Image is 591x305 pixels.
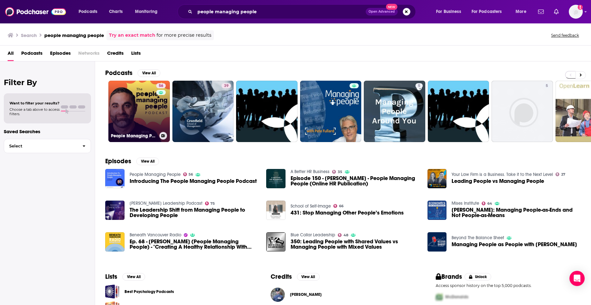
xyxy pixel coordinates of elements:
img: Ep. 68 - Tim Reitsma (People Managing People) - "Creating A Healthy Relationship With Work" [105,232,125,252]
a: Best Psychology Podcasts [125,288,174,295]
a: 56 [156,83,166,88]
p: Access sponsor history on the top 5,000 podcasts. [436,283,581,288]
button: John LilleyJohn Lilley [271,284,416,305]
span: All [8,48,14,61]
span: 66 [339,205,344,208]
span: The Leadership Shift from Managing People to Developing People [130,207,259,218]
span: For Podcasters [472,7,502,16]
span: Logged in as aoifemcg [569,5,583,19]
span: Lists [131,48,141,61]
span: Open Advanced [369,10,395,13]
a: Podchaser - Follow, Share and Rate Podcasts [5,6,66,18]
button: View All [136,158,159,165]
span: Networks [78,48,100,61]
button: View All [297,273,320,281]
span: 35 [338,171,342,173]
span: for more precise results [157,32,211,39]
a: 35 [332,170,342,174]
img: 431: Stop Managing Other People’s Emotions [266,201,286,220]
a: Your Law Firm is a Business. Take it to the Next Level [452,172,553,177]
h2: Lists [105,273,117,281]
a: 350: Leading People with Shared Values vs Managing People with Mixed Values [291,239,420,250]
span: 64 [487,202,492,205]
img: John Lilley [271,288,285,302]
a: Introducing The People Managing People Podcast [105,169,125,188]
a: 431: Stop Managing Other People’s Emotions [291,210,404,215]
a: CreditsView All [271,273,320,281]
button: View All [138,69,160,77]
span: Podcasts [21,48,42,61]
a: David K. Hurst: Managing People-as-Ends and Not People-as-Means [452,207,581,218]
a: Best Psychology Podcasts [105,284,119,299]
span: 75 [210,202,215,205]
h2: Episodes [105,157,131,165]
button: Unlock [465,273,491,281]
img: First Pro Logo [433,290,445,303]
a: Charts [105,7,126,17]
img: The Leadership Shift from Managing People to Developing People [105,201,125,220]
span: Monitoring [135,7,157,16]
a: ListsView All [105,273,145,281]
span: 27 [561,173,565,176]
a: Episodes [50,48,71,61]
h2: Credits [271,273,292,281]
a: Try an exact match [109,32,155,39]
a: PodcastsView All [105,69,160,77]
span: 48 [344,234,348,237]
span: For Business [436,7,461,16]
button: Open AdvancedNew [366,8,398,16]
span: 56 [189,173,193,176]
button: open menu [74,7,106,17]
a: Leading People vs Managing People [452,178,544,184]
span: Podcasts [79,7,97,16]
button: Select [4,139,91,153]
h2: Brands [436,273,462,281]
h2: Filter By [4,78,91,87]
a: 64 [482,202,492,205]
img: Managing People as People with Linda Moir [427,232,447,252]
a: 39 [222,83,231,88]
a: People Managing People [130,172,181,177]
img: Episode 150 - Tim Reitsma - People Managing People (Online HR Publication) [266,169,286,188]
h2: Podcasts [105,69,132,77]
span: Select [4,144,77,148]
a: Credits [107,48,124,61]
span: Charts [109,7,123,16]
svg: Add a profile image [578,5,583,10]
a: 56People Managing People [108,81,170,142]
a: 5 [543,83,550,88]
span: Introducing The People Managing People Podcast [130,178,257,184]
div: Open Intercom Messenger [569,271,585,286]
a: Show notifications dropdown [536,6,546,17]
span: [PERSON_NAME]: Managing People-as-Ends and Not People-as-Means [452,207,581,218]
a: 5 [364,81,425,142]
a: Show notifications dropdown [551,6,561,17]
img: Leading People vs Managing People [427,169,447,188]
span: McDonalds [445,294,468,300]
a: School of Self-Image [291,203,331,209]
div: Search podcasts, credits, & more... [183,4,422,19]
a: EpisodesView All [105,157,159,165]
a: 5 [415,83,423,88]
span: Managing People as People with [PERSON_NAME] [452,242,577,247]
a: 48 [338,233,348,237]
button: open menu [131,7,166,17]
img: David K. Hurst: Managing People-as-Ends and Not People-as-Means [427,201,447,220]
span: [PERSON_NAME] [290,292,322,297]
button: View All [122,273,145,281]
a: Beneath Vancouver Radio [130,232,181,238]
a: Mises Institute [452,201,479,206]
h3: People Managing People [111,133,157,139]
button: Send feedback [549,33,581,38]
a: Beyond The Balance Sheet [452,235,504,240]
input: Search podcasts, credits, & more... [195,7,366,17]
span: Choose a tab above to access filters. [10,107,60,116]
